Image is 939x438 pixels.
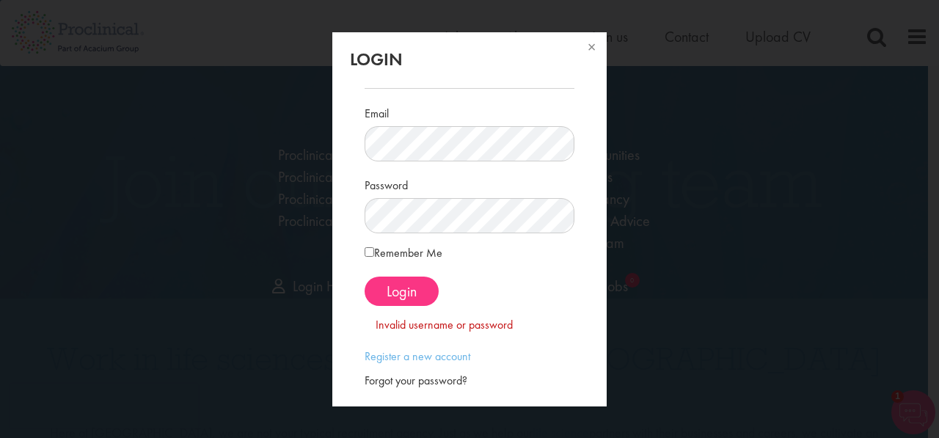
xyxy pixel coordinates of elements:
input: Remember Me [365,247,374,257]
label: Email [365,101,389,123]
label: Password [365,172,408,194]
div: Forgot your password? [365,373,574,390]
button: Login [365,277,439,306]
span: Login [387,282,417,301]
h2: Login [350,50,588,69]
a: Register a new account [365,348,470,364]
label: Remember Me [365,244,442,262]
div: Invalid username or password [376,317,563,334]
